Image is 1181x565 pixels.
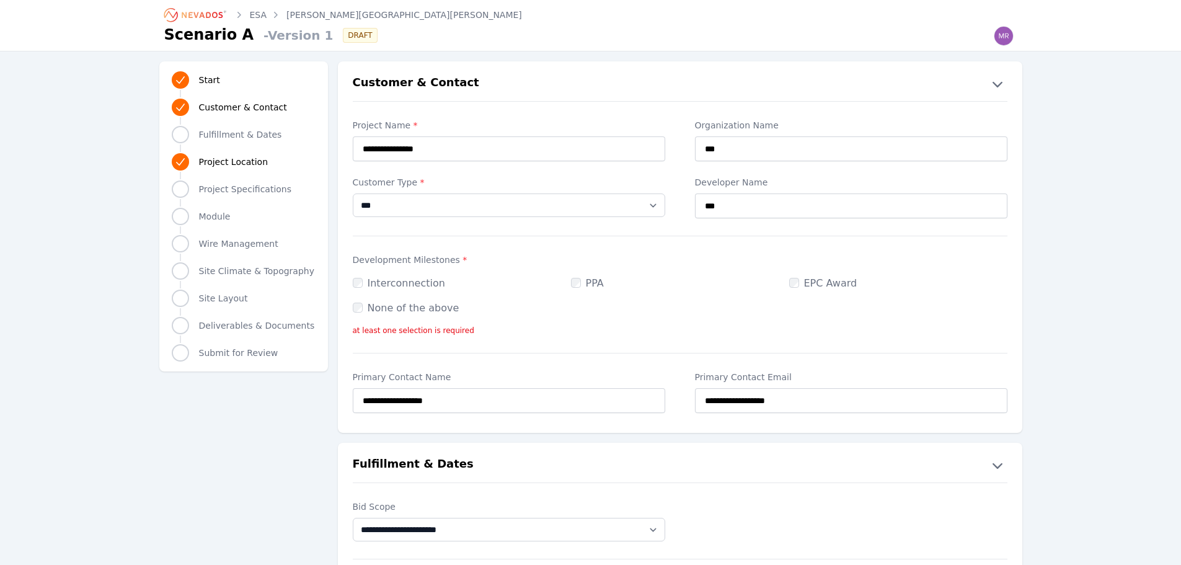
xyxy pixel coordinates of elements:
label: None of the above [353,302,459,314]
span: Module [199,210,231,223]
span: Customer & Contact [199,101,287,113]
input: None of the above [353,303,363,313]
label: PPA [571,277,604,289]
span: Wire Management [199,238,278,250]
label: Interconnection [353,277,445,289]
label: Organization Name [695,119,1007,131]
label: Development Milestones [353,254,1007,266]
h2: Fulfillment & Dates [353,455,474,475]
a: ESA [250,9,267,21]
h1: Scenario A [164,25,254,45]
span: Deliverables & Documents [199,319,315,332]
label: Primary Contact Email [695,371,1007,383]
input: EPC Award [789,278,799,288]
img: mruston@esa-solar.com [994,26,1014,46]
p: at least one selection is required [353,326,1007,336]
label: Project Name [353,119,665,131]
label: Bid Scope [353,500,665,513]
span: - Version 1 [259,27,333,44]
div: DRAFT [343,28,377,43]
h2: Customer & Contact [353,74,479,94]
button: Fulfillment & Dates [338,455,1022,475]
a: [PERSON_NAME][GEOGRAPHIC_DATA][PERSON_NAME] [286,9,522,21]
span: Start [199,74,220,86]
label: EPC Award [789,277,857,289]
button: Customer & Contact [338,74,1022,94]
span: Submit for Review [199,347,278,359]
input: Interconnection [353,278,363,288]
nav: Breadcrumb [164,5,522,25]
span: Fulfillment & Dates [199,128,282,141]
label: Customer Type [353,176,665,189]
label: Developer Name [695,176,1007,189]
span: Site Climate & Topography [199,265,314,277]
span: Project Location [199,156,268,168]
label: Primary Contact Name [353,371,665,383]
span: Site Layout [199,292,248,305]
span: Project Specifications [199,183,292,195]
nav: Progress [172,69,316,364]
input: PPA [571,278,581,288]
